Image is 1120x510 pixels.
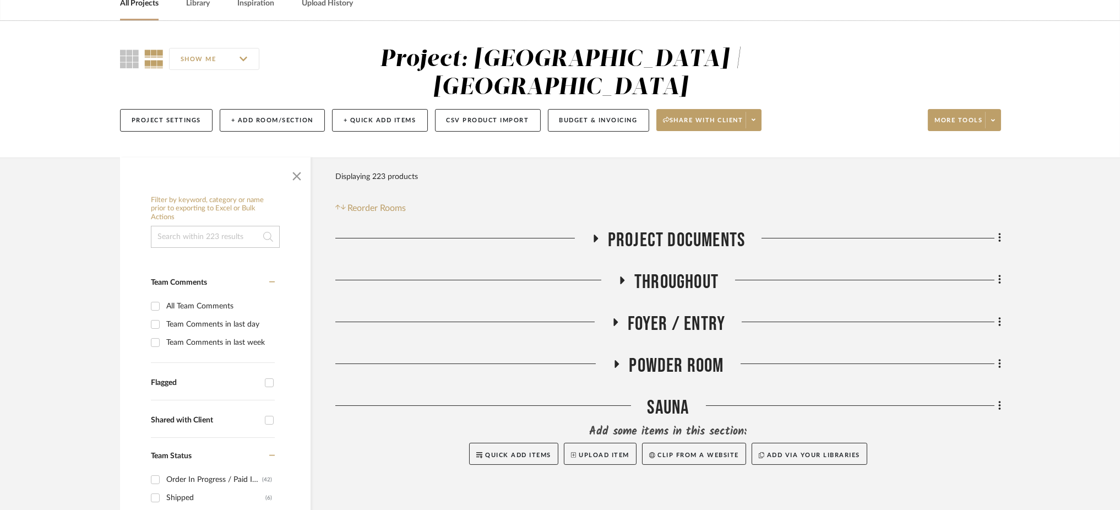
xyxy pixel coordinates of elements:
[629,354,724,378] span: Powder Room
[335,202,406,215] button: Reorder Rooms
[348,202,406,215] span: Reorder Rooms
[934,116,982,133] span: More tools
[663,116,743,133] span: Share with client
[485,452,551,458] span: Quick Add Items
[335,166,418,188] div: Displaying 223 products
[151,378,259,388] div: Flagged
[380,48,742,99] div: Project: [GEOGRAPHIC_DATA] | [GEOGRAPHIC_DATA]
[265,489,272,507] div: (6)
[151,452,192,460] span: Team Status
[642,443,746,465] button: Clip from a website
[634,270,719,294] span: Throughout
[286,163,308,185] button: Close
[262,471,272,489] div: (42)
[608,229,745,252] span: Project Documents
[166,334,272,351] div: Team Comments in last week
[335,424,1001,440] div: Add some items in this section:
[435,109,541,132] button: CSV Product Import
[151,279,207,286] span: Team Comments
[548,109,649,132] button: Budget & Invoicing
[151,196,280,222] h6: Filter by keyword, category or name prior to exporting to Excel or Bulk Actions
[166,471,262,489] div: Order In Progress / Paid In Full w/ Freight, No Balance due
[928,109,1001,131] button: More tools
[220,109,325,132] button: + Add Room/Section
[166,489,265,507] div: Shipped
[151,226,280,248] input: Search within 223 results
[469,443,558,465] button: Quick Add Items
[166,316,272,333] div: Team Comments in last day
[564,443,637,465] button: Upload Item
[628,312,726,336] span: Foyer / Entry
[166,297,272,315] div: All Team Comments
[151,416,259,425] div: Shared with Client
[656,109,762,131] button: Share with client
[332,109,428,132] button: + Quick Add Items
[120,109,213,132] button: Project Settings
[752,443,867,465] button: Add via your libraries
